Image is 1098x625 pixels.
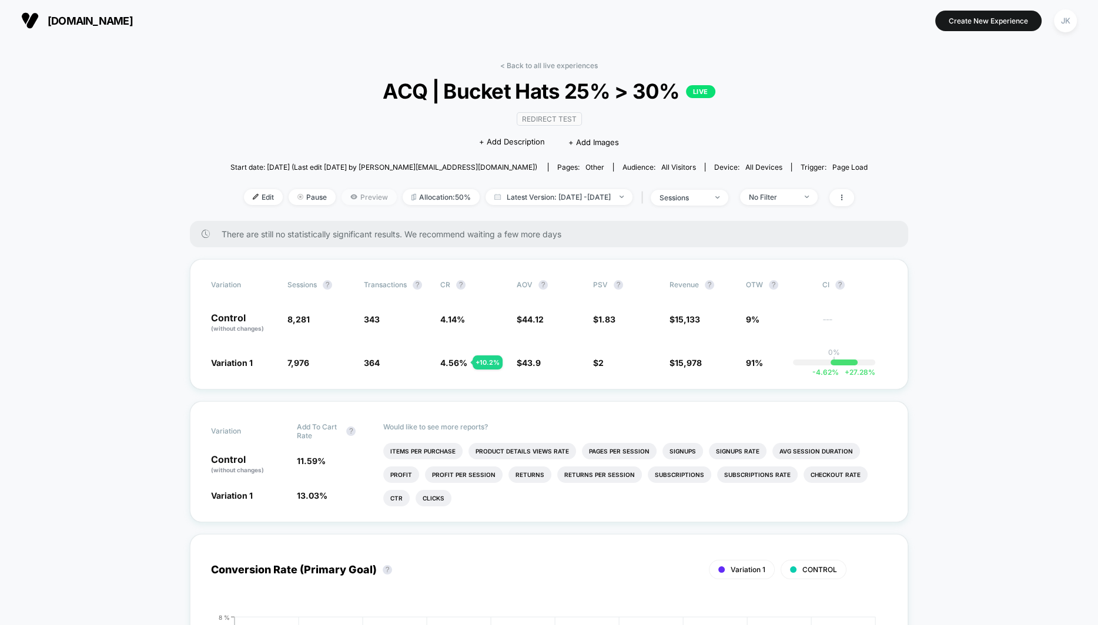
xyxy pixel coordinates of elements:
[211,466,264,473] span: (without changes)
[18,11,136,30] button: [DOMAIN_NAME]
[342,189,397,205] span: Preview
[557,466,642,483] li: Returns Per Session
[494,194,501,200] img: calendar
[745,163,782,172] span: all devices
[262,79,835,103] span: ACQ | Bucket Hats 25% > 30%
[620,196,624,198] img: end
[297,490,327,500] span: 13.03 %
[622,163,696,172] div: Audience:
[648,466,711,483] li: Subscriptions
[709,443,766,459] li: Signups Rate
[669,280,699,289] span: Revenue
[517,358,541,368] span: $
[801,163,868,172] div: Trigger:
[211,358,253,368] span: Variation 1
[211,280,276,290] span: Variation
[517,112,582,126] span: Redirect Test
[772,443,860,459] li: Avg Session Duration
[822,280,887,290] span: CI
[593,280,608,289] span: PSV
[297,422,340,440] span: Add To Cart Rate
[715,196,719,199] img: end
[383,490,410,506] li: Ctr
[661,163,696,172] span: All Visitors
[1054,9,1077,32] div: JK
[593,314,615,324] span: $
[675,314,700,324] span: 15,133
[717,466,798,483] li: Subscriptions Rate
[440,280,450,289] span: CR
[383,466,419,483] li: Profit
[517,280,533,289] span: AOV
[686,85,715,98] p: LIVE
[383,443,463,459] li: Items Per Purchase
[662,443,703,459] li: Signups
[835,280,845,290] button: ?
[500,61,598,70] a: < Back to all live experiences
[746,280,811,290] span: OTW
[804,466,868,483] li: Checkout Rate
[346,426,356,436] button: ?
[538,280,548,290] button: ?
[522,358,541,368] span: 43.9
[244,189,283,205] span: Edit
[833,357,835,365] p: |
[705,163,791,172] span: Device:
[468,443,576,459] li: Product Details Views Rate
[705,280,714,290] button: ?
[593,358,604,368] span: $
[211,325,264,332] span: (without changes)
[845,368,849,377] span: +
[598,314,615,324] span: 1.83
[598,358,604,368] span: 2
[211,490,253,500] span: Variation 1
[669,314,700,324] span: $
[21,12,39,29] img: Visually logo
[297,194,303,200] img: end
[568,137,619,147] span: + Add Images
[614,280,623,290] button: ?
[660,193,707,202] div: sessions
[832,163,868,172] span: Page Load
[812,368,839,377] span: -4.62 %
[802,565,837,574] span: CONTROL
[211,455,285,475] p: Control
[508,466,551,483] li: Returns
[669,358,702,368] span: $
[769,280,778,290] button: ?
[675,358,702,368] span: 15,978
[289,189,336,205] span: Pause
[473,355,503,369] div: + 10.2 %
[585,163,604,172] span: other
[222,229,885,239] span: There are still no statistically significant results. We recommend waiting a few more days
[557,163,604,172] div: Pages:
[383,422,888,431] p: Would like to see more reports?
[746,358,763,368] span: 91%
[219,613,230,620] tspan: 8 %
[839,368,875,377] span: 27.28 %
[486,189,632,205] span: Latest Version: [DATE] - [DATE]
[456,280,466,290] button: ?
[287,358,309,368] span: 7,976
[48,15,133,27] span: [DOMAIN_NAME]
[413,280,422,290] button: ?
[323,280,332,290] button: ?
[1050,9,1080,33] button: JK
[364,280,407,289] span: Transactions
[440,314,465,324] span: 4.14 %
[425,466,503,483] li: Profit Per Session
[230,163,537,172] span: Start date: [DATE] (Last edit [DATE] by [PERSON_NAME][EMAIL_ADDRESS][DOMAIN_NAME])
[638,189,651,206] span: |
[822,316,887,333] span: ---
[287,314,310,324] span: 8,281
[517,314,544,324] span: $
[749,193,796,201] div: No Filter
[582,443,657,459] li: Pages Per Session
[731,565,765,574] span: Variation 1
[211,422,276,440] span: Variation
[253,194,259,200] img: edit
[522,314,544,324] span: 44.12
[828,348,840,357] p: 0%
[411,194,416,200] img: rebalance
[440,358,467,368] span: 4.56 %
